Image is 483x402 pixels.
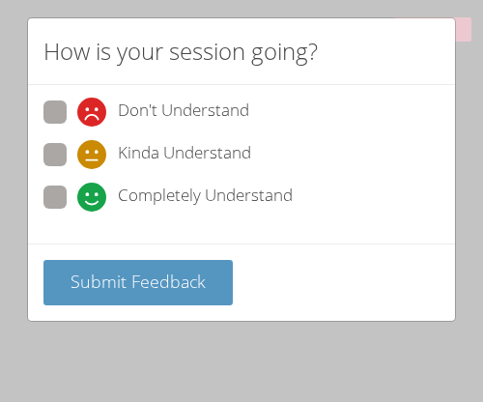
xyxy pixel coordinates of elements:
[118,140,251,169] span: Kinda Understand
[118,98,249,127] span: Don't Understand
[43,34,318,69] h2: How is your session going?
[118,183,293,212] span: Completely Understand
[43,260,233,305] button: Submit Feedback
[71,270,206,293] span: Submit Feedback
